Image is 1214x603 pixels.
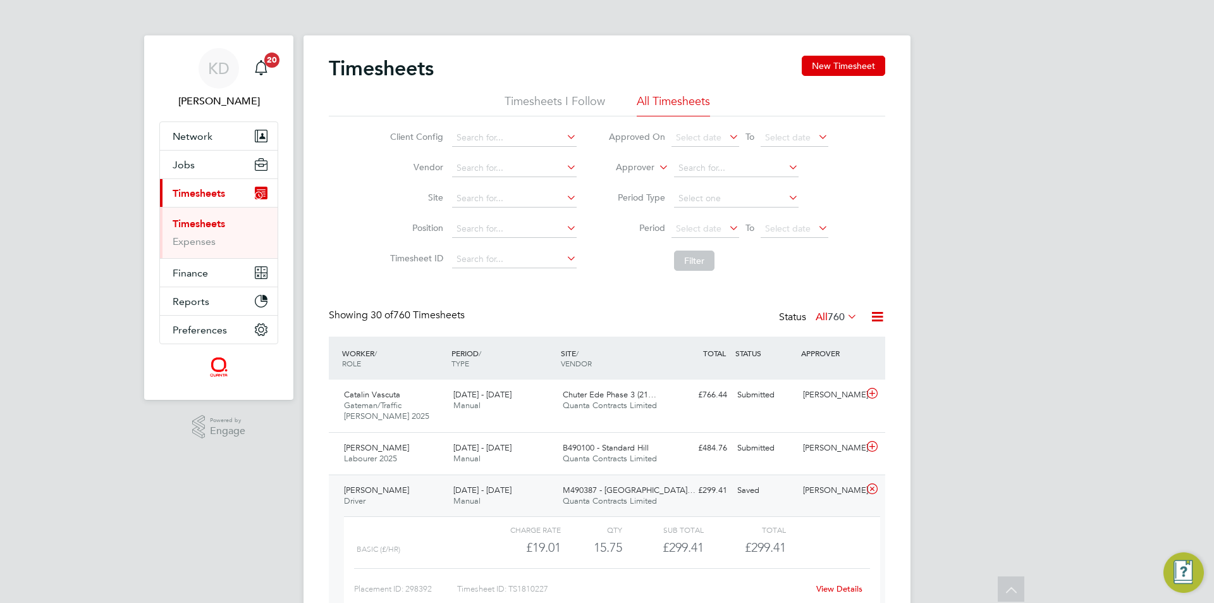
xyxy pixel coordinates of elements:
[674,190,799,208] input: Select one
[563,495,657,506] span: Quanta Contracts Limited
[732,342,798,364] div: STATUS
[576,348,579,358] span: /
[344,453,397,464] span: Labourer 2025
[386,161,443,173] label: Vendor
[563,400,657,411] span: Quanta Contracts Limited
[248,48,274,89] a: 20
[159,48,278,109] a: KD[PERSON_NAME]
[457,579,808,599] div: Timesheet ID: TS1810227
[704,522,785,537] div: Total
[371,309,465,321] span: 760 Timesheets
[386,252,443,264] label: Timesheet ID
[264,53,279,68] span: 20
[173,130,212,142] span: Network
[765,132,811,143] span: Select date
[798,438,864,459] div: [PERSON_NAME]
[144,35,293,400] nav: Main navigation
[192,415,246,439] a: Powered byEngage
[732,480,798,501] div: Saved
[448,342,558,375] div: PERIOD
[742,128,758,145] span: To
[344,495,365,506] span: Driver
[674,159,799,177] input: Search for...
[622,537,704,558] div: £299.41
[802,56,885,76] button: New Timesheet
[160,316,278,344] button: Preferences
[479,348,481,358] span: /
[779,309,860,326] div: Status
[479,522,561,537] div: Charge rate
[561,522,622,537] div: QTY
[451,358,469,368] span: TYPE
[354,579,457,599] div: Placement ID: 298392
[816,311,857,323] label: All
[453,442,512,453] span: [DATE] - [DATE]
[453,389,512,400] span: [DATE] - [DATE]
[608,222,665,233] label: Period
[666,480,732,501] div: £299.41
[798,342,864,364] div: APPROVER
[210,415,245,426] span: Powered by
[209,357,228,377] img: quantacontracts-logo-retina.png
[563,389,656,400] span: Chuter Ede Phase 3 (21…
[329,309,467,322] div: Showing
[386,192,443,203] label: Site
[816,583,862,594] a: View Details
[505,94,605,116] li: Timesheets I Follow
[160,151,278,178] button: Jobs
[453,495,481,506] span: Manual
[608,192,665,203] label: Period Type
[676,223,721,234] span: Select date
[453,453,481,464] span: Manual
[160,179,278,207] button: Timesheets
[173,218,225,230] a: Timesheets
[828,311,845,323] span: 760
[563,485,696,495] span: M490387 - [GEOGRAPHIC_DATA]…
[703,348,726,358] span: TOTAL
[160,207,278,258] div: Timesheets
[160,122,278,150] button: Network
[371,309,393,321] span: 30 of
[558,342,667,375] div: SITE
[563,453,657,464] span: Quanta Contracts Limited
[676,132,721,143] span: Select date
[452,251,577,268] input: Search for...
[1163,552,1204,593] button: Engage Resource Center
[674,251,714,271] button: Filter
[173,187,225,199] span: Timesheets
[160,287,278,315] button: Reports
[210,426,245,437] span: Engage
[453,485,512,495] span: [DATE] - [DATE]
[159,94,278,109] span: Karen Donald
[745,540,786,555] span: £299.41
[342,358,361,368] span: ROLE
[798,480,864,501] div: [PERSON_NAME]
[208,60,230,77] span: KD
[386,131,443,142] label: Client Config
[479,537,561,558] div: £19.01
[765,223,811,234] span: Select date
[561,358,592,368] span: VENDOR
[344,389,400,400] span: Catalin Vascuta
[732,385,798,406] div: Submitted
[798,385,864,406] div: [PERSON_NAME]
[453,400,481,411] span: Manual
[452,159,577,177] input: Search for...
[173,267,208,279] span: Finance
[386,222,443,233] label: Position
[666,438,732,459] div: £484.76
[598,161,654,174] label: Approver
[173,324,227,336] span: Preferences
[452,129,577,147] input: Search for...
[452,190,577,208] input: Search for...
[344,442,409,453] span: [PERSON_NAME]
[452,220,577,238] input: Search for...
[344,400,429,421] span: Gateman/Traffic [PERSON_NAME] 2025
[173,235,216,247] a: Expenses
[329,56,434,81] h2: Timesheets
[173,295,209,308] span: Reports
[666,385,732,406] div: £766.44
[173,159,195,171] span: Jobs
[637,94,710,116] li: All Timesheets
[357,545,400,554] span: basic (£/HR)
